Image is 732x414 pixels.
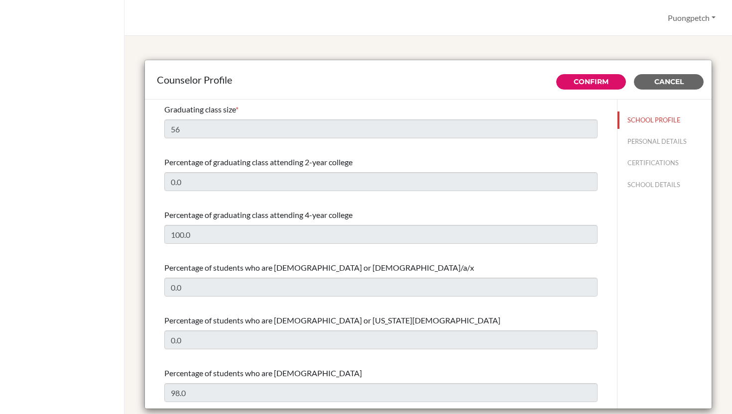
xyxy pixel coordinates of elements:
[164,368,362,378] span: Percentage of students who are [DEMOGRAPHIC_DATA]
[663,8,720,27] button: Puongpetch
[617,176,712,194] button: SCHOOL DETAILS
[164,263,474,272] span: Percentage of students who are [DEMOGRAPHIC_DATA] or [DEMOGRAPHIC_DATA]/a/x
[617,111,712,129] button: SCHOOL PROFILE
[164,157,353,167] span: Percentage of graduating class attending 2-year college
[164,210,353,219] span: Percentage of graduating class attending 4-year college
[617,133,712,150] button: PERSONAL DETAILS
[157,72,700,87] div: Counselor Profile
[164,315,500,325] span: Percentage of students who are [DEMOGRAPHIC_DATA] or [US_STATE][DEMOGRAPHIC_DATA]
[617,154,712,172] button: CERTIFICATIONS
[164,104,236,114] span: Graduating class size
